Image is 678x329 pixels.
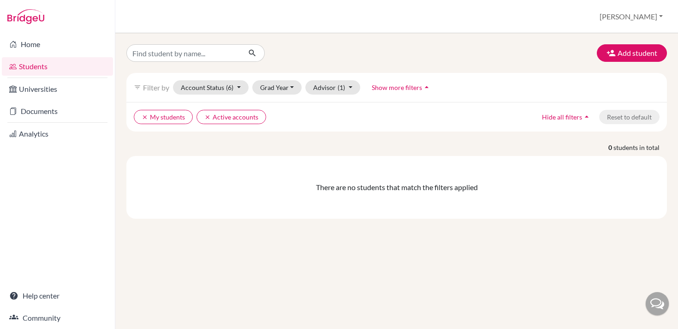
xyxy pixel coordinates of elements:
[2,80,113,98] a: Universities
[597,44,667,62] button: Add student
[142,114,148,120] i: clear
[372,84,422,91] span: Show more filters
[143,83,169,92] span: Filter by
[2,287,113,305] a: Help center
[364,80,439,95] button: Show more filtersarrow_drop_up
[173,80,249,95] button: Account Status(6)
[599,110,660,124] button: Reset to default
[542,113,582,121] span: Hide all filters
[608,143,613,152] strong: 0
[126,44,241,62] input: Find student by name...
[226,84,233,91] span: (6)
[7,9,44,24] img: Bridge-U
[305,80,360,95] button: Advisor(1)
[204,114,211,120] i: clear
[252,80,302,95] button: Grad Year
[196,110,266,124] button: clearActive accounts
[613,143,667,152] span: students in total
[134,182,660,193] div: There are no students that match the filters applied
[134,84,141,91] i: filter_list
[338,84,345,91] span: (1)
[2,125,113,143] a: Analytics
[534,110,599,124] button: Hide all filtersarrow_drop_up
[2,35,113,54] a: Home
[422,83,431,92] i: arrow_drop_up
[595,8,667,25] button: [PERSON_NAME]
[582,112,591,121] i: arrow_drop_up
[2,57,113,76] a: Students
[2,102,113,120] a: Documents
[134,110,193,124] button: clearMy students
[2,309,113,327] a: Community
